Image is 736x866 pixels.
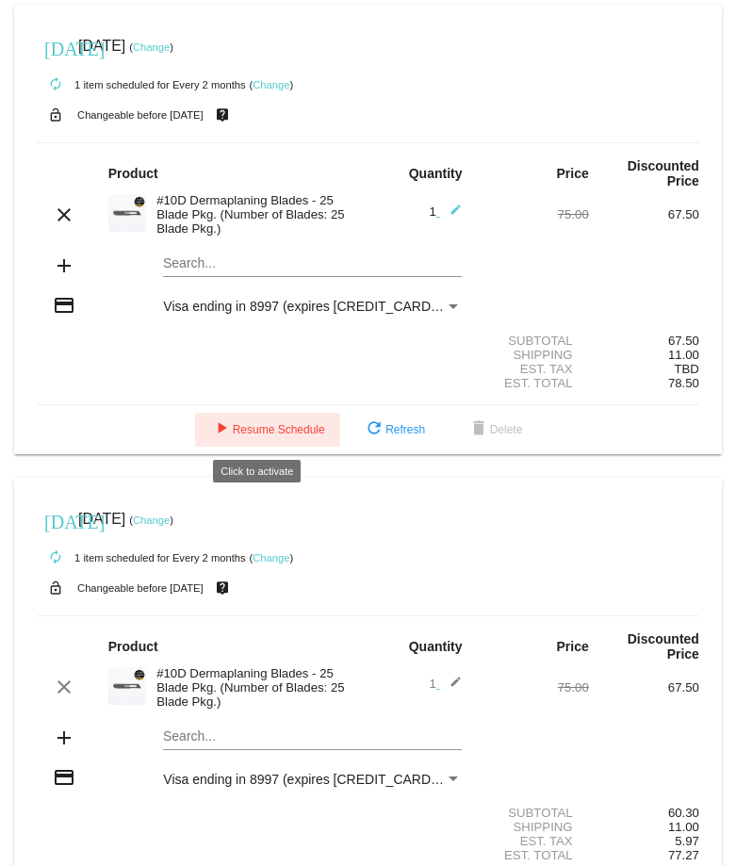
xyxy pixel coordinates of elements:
[479,348,589,362] div: Shipping
[163,729,462,744] input: Search...
[44,509,67,531] mat-icon: [DATE]
[53,254,75,277] mat-icon: add
[129,41,173,53] small: ( )
[479,834,589,848] div: Est. Tax
[363,423,425,436] span: Refresh
[557,639,589,654] strong: Price
[163,772,479,787] span: Visa ending in 8997 (expires [CREDIT_CARD_DATA])
[163,772,462,787] mat-select: Payment Method
[675,362,699,376] span: TBD
[44,74,67,96] mat-icon: autorenew
[44,36,67,58] mat-icon: [DATE]
[163,299,479,314] span: Visa ending in 8997 (expires [CREDIT_CARD_DATA])
[44,576,67,600] mat-icon: lock_open
[53,204,75,226] mat-icon: clear
[363,418,385,441] mat-icon: refresh
[479,376,589,390] div: Est. Total
[479,806,589,820] div: Subtotal
[211,103,234,127] mat-icon: live_help
[439,204,462,226] mat-icon: edit
[253,79,289,90] a: Change
[53,676,75,698] mat-icon: clear
[53,294,75,317] mat-icon: credit_card
[429,204,462,219] span: 1
[253,552,289,564] a: Change
[133,515,170,526] a: Change
[163,256,462,271] input: Search...
[250,552,294,564] small: ( )
[589,334,699,348] div: 67.50
[163,299,462,314] mat-select: Payment Method
[589,207,699,221] div: 67.50
[409,166,463,181] strong: Quantity
[628,631,699,662] strong: Discounted Price
[668,820,699,834] span: 11.00
[467,423,523,436] span: Delete
[589,806,699,820] div: 60.30
[108,667,146,705] img: dermaplanepro-10d-dermaplaning-blade-close-up.png
[147,666,368,709] div: #10D Dermaplaning Blades - 25 Blade Pkg. (Number of Blades: 25 Blade Pkg.)
[108,194,146,232] img: dermaplanepro-10d-dermaplaning-blade-close-up.png
[44,547,67,569] mat-icon: autorenew
[195,413,340,447] button: Resume Schedule
[211,576,234,600] mat-icon: live_help
[479,207,589,221] div: 75.00
[675,834,699,848] span: 5.97
[348,413,440,447] button: Refresh
[429,677,462,691] span: 1
[250,79,294,90] small: ( )
[467,418,490,441] mat-icon: delete
[37,79,246,90] small: 1 item scheduled for Every 2 months
[479,820,589,834] div: Shipping
[668,348,699,362] span: 11.00
[409,639,463,654] strong: Quantity
[53,727,75,749] mat-icon: add
[129,515,173,526] small: ( )
[628,158,699,188] strong: Discounted Price
[77,109,204,121] small: Changeable before [DATE]
[210,423,325,436] span: Resume Schedule
[53,766,75,789] mat-icon: credit_card
[147,193,368,236] div: #10D Dermaplaning Blades - 25 Blade Pkg. (Number of Blades: 25 Blade Pkg.)
[668,376,699,390] span: 78.50
[210,418,233,441] mat-icon: play_arrow
[133,41,170,53] a: Change
[479,848,589,862] div: Est. Total
[44,103,67,127] mat-icon: lock_open
[37,552,246,564] small: 1 item scheduled for Every 2 months
[452,413,538,447] button: Delete
[668,848,699,862] span: 77.27
[479,680,589,694] div: 75.00
[108,166,158,181] strong: Product
[479,362,589,376] div: Est. Tax
[479,334,589,348] div: Subtotal
[77,582,204,594] small: Changeable before [DATE]
[557,166,589,181] strong: Price
[589,680,699,694] div: 67.50
[108,639,158,654] strong: Product
[439,676,462,698] mat-icon: edit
